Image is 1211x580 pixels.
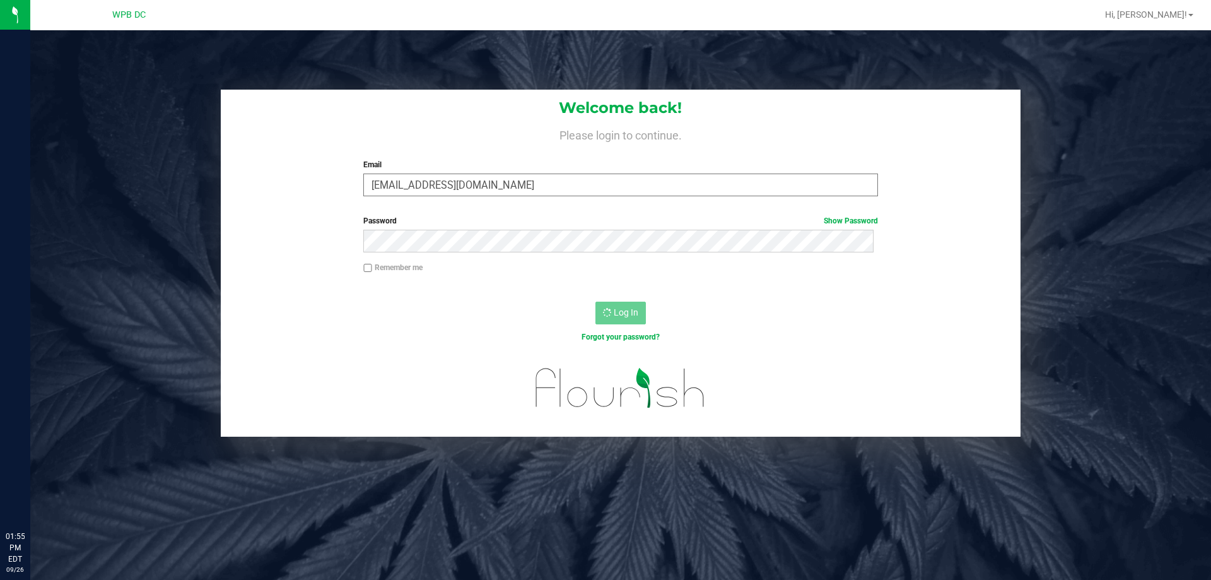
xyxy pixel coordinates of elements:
[363,159,877,170] label: Email
[582,333,660,341] a: Forgot your password?
[595,302,646,324] button: Log In
[221,126,1021,141] h4: Please login to continue.
[221,100,1021,116] h1: Welcome back!
[6,531,25,565] p: 01:55 PM EDT
[6,565,25,574] p: 09/26
[112,9,146,20] span: WPB DC
[824,216,878,225] a: Show Password
[1105,9,1187,20] span: Hi, [PERSON_NAME]!
[363,216,397,225] span: Password
[614,307,638,317] span: Log In
[363,262,423,273] label: Remember me
[520,356,720,420] img: flourish_logo.svg
[363,264,372,273] input: Remember me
